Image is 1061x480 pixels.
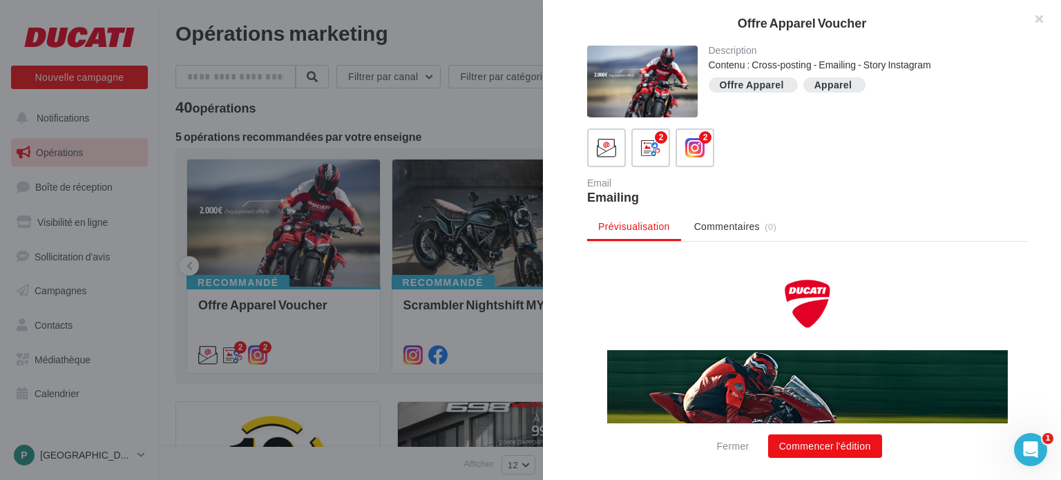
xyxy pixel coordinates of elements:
div: Contenu : Cross-posting - Emailing - Story Instagram [709,58,1017,72]
div: Description [709,46,1017,55]
div: 2 [699,131,711,144]
iframe: Intercom live chat [1014,433,1047,466]
div: Offre Apparel Voucher [565,17,1039,29]
span: Commentaires [694,220,760,233]
span: 1 [1042,433,1053,444]
button: Commencer l'édition [768,434,882,458]
button: Fermer [711,438,754,454]
div: 2 [655,131,667,144]
div: Email [587,178,802,188]
div: Apparel [814,80,852,90]
span: (0) [765,221,776,232]
img: APPARELS_700x200_DEM_v2.png [20,86,421,201]
img: Ducati_Shield_2D_W.png [196,15,245,66]
div: Emailing [587,191,802,203]
div: Offre Apparel [720,80,784,90]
